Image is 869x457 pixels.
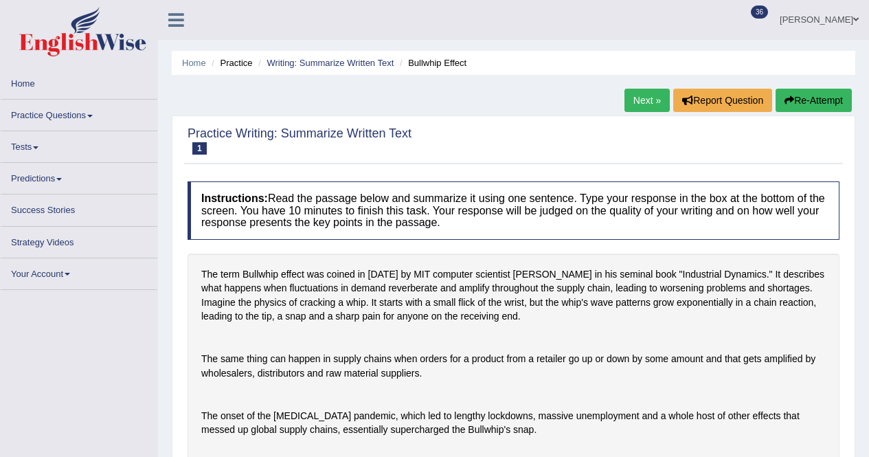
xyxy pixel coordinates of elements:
li: Bullwhip Effect [396,56,466,69]
a: Practice Questions [1,100,157,126]
li: Practice [208,56,252,69]
a: Next » [624,89,670,112]
b: Instructions: [201,192,268,204]
a: Your Account [1,258,157,285]
a: Home [1,68,157,95]
a: Home [182,58,206,68]
span: 1 [192,142,207,155]
button: Report Question [673,89,772,112]
span: 36 [751,5,768,19]
a: Writing: Summarize Written Text [267,58,394,68]
a: Tests [1,131,157,158]
a: Predictions [1,163,157,190]
a: Strategy Videos [1,227,157,254]
h4: Read the passage below and summarize it using one sentence. Type your response in the box at the ... [188,181,839,240]
a: Success Stories [1,194,157,221]
button: Re-Attempt [776,89,852,112]
h2: Practice Writing: Summarize Written Text [188,127,411,155]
